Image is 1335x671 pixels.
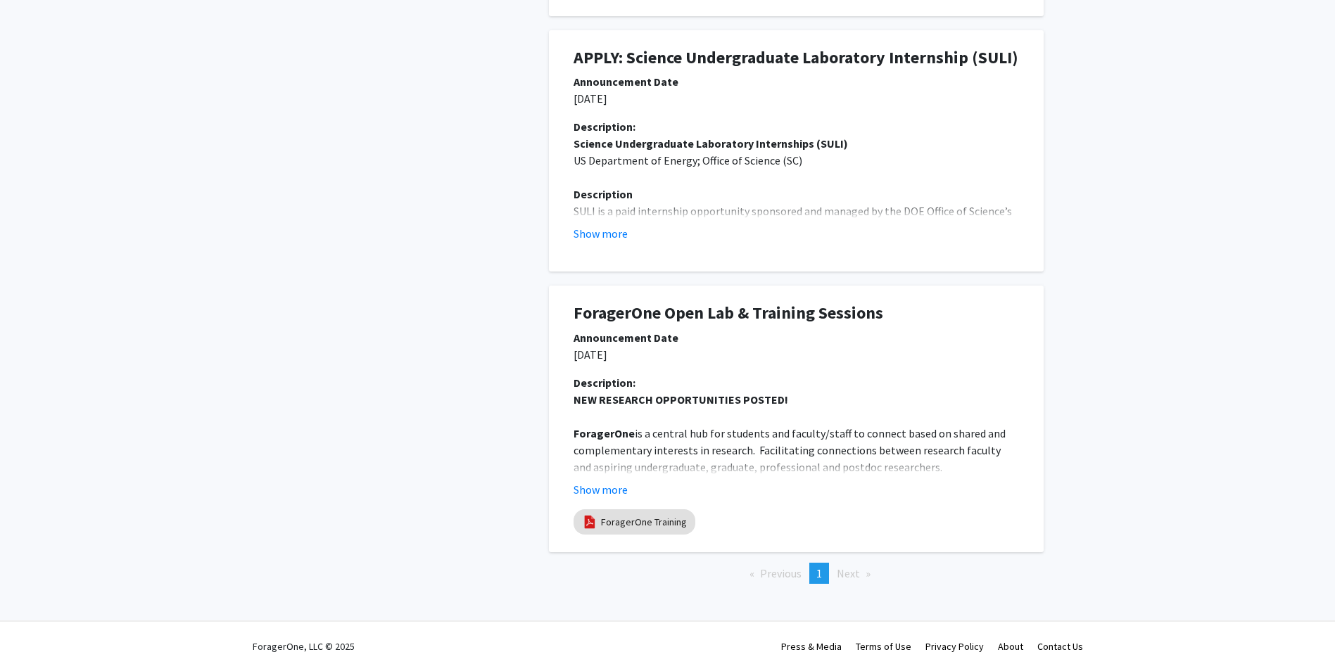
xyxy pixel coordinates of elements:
[11,608,60,660] iframe: Chat
[574,392,788,407] strong: NEW RESEARCH OPPORTUNITIES POSTED!
[856,640,911,653] a: Terms of Use
[253,622,355,671] div: ForagerOne, LLC © 2025
[574,426,635,440] strong: ForagerOne
[574,329,1019,346] div: Announcement Date
[574,425,1019,475] p: is a central hub for students and faculty/staff to connect based on shared and complementary inte...
[574,48,1019,68] h1: APPLY: Science Undergraduate Laboratory Internship (SULI)
[574,118,1019,135] div: Description:
[574,90,1019,107] p: [DATE]
[925,640,984,653] a: Privacy Policy
[574,203,1019,321] p: SULI is a paid internship opportunity sponsored and managed by the DOE Office of Science’s Office...
[998,640,1023,653] a: About
[574,346,1019,363] p: [DATE]
[574,225,628,242] button: Show more
[601,515,687,530] a: ForagerOne Training
[760,566,802,580] span: Previous
[781,640,842,653] a: Press & Media
[574,152,1019,169] p: US Department of Energy; Office of Science (SC)
[574,303,1019,324] h1: ForagerOne Open Lab & Training Sessions
[574,481,628,498] button: Show more
[816,566,822,580] span: 1
[574,136,848,151] strong: Science Undergraduate Laboratory Internships (SULI)
[574,374,1019,391] div: Description:
[549,563,1044,584] ul: Pagination
[582,514,597,530] img: pdf_icon.png
[1037,640,1083,653] a: Contact Us
[574,187,633,201] strong: Description
[837,566,860,580] span: Next
[574,73,1019,90] div: Announcement Date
